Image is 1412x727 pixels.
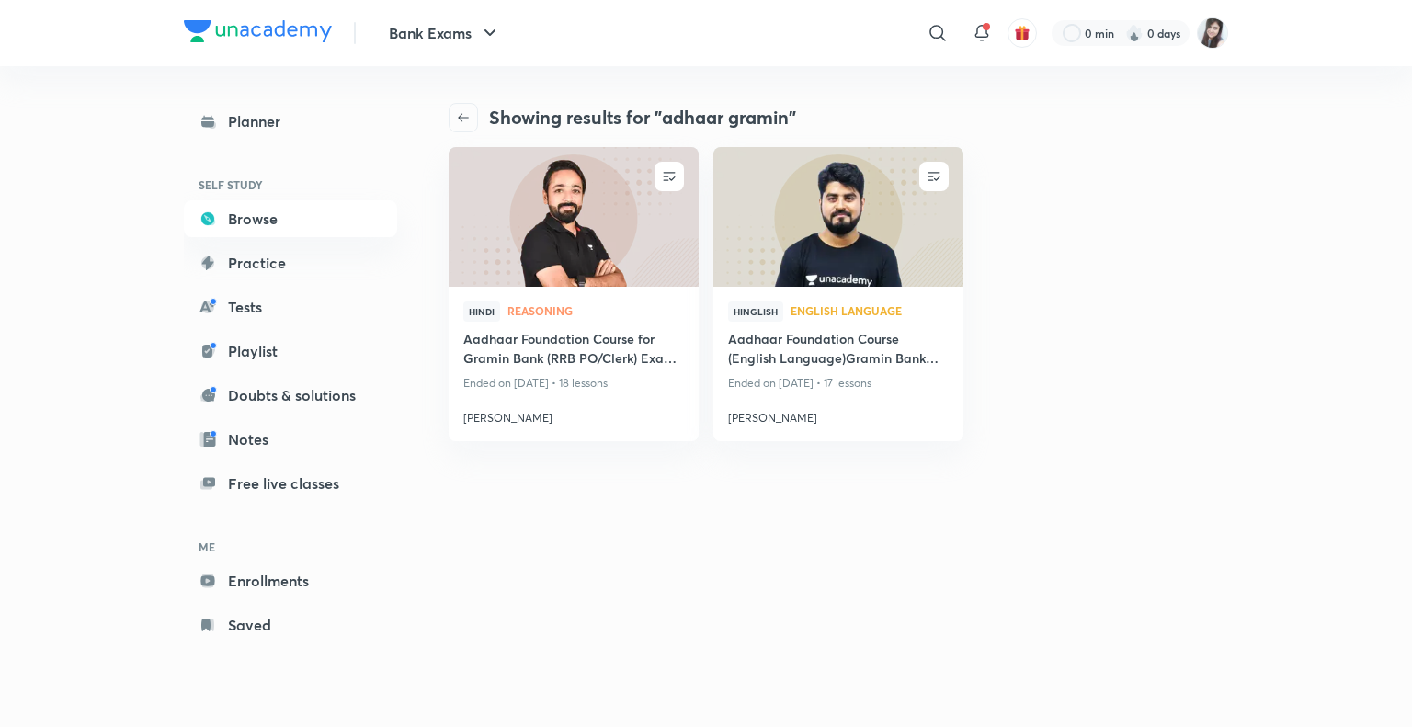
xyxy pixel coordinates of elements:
[184,421,397,458] a: Notes
[184,333,397,369] a: Playlist
[184,607,397,643] a: Saved
[507,305,684,316] span: Reasoning
[791,305,949,318] a: English Language
[489,104,796,131] h4: Showing results for "adhaar gramin"
[184,531,397,562] h6: ME
[463,403,684,426] a: [PERSON_NAME]
[184,20,332,47] a: Company Logo
[713,147,963,287] a: new-thumbnail
[378,15,512,51] button: Bank Exams
[184,562,397,599] a: Enrollments
[184,103,397,140] a: Planner
[184,465,397,502] a: Free live classes
[791,305,949,316] span: English Language
[463,301,500,322] span: Hindi
[184,377,397,414] a: Doubts & solutions
[184,169,397,200] h6: SELF STUDY
[446,145,700,288] img: new-thumbnail
[463,329,684,371] a: Aadhaar Foundation Course for Gramin Bank (RRB PO/Clerk) Exam 2025
[728,403,949,426] a: [PERSON_NAME]
[711,145,965,288] img: new-thumbnail
[728,329,949,371] a: Aadhaar Foundation Course (English Language)Gramin Bank (RRB PO/Clerk) Exam 2025
[184,20,332,42] img: Company Logo
[728,301,783,322] span: Hinglish
[184,200,397,237] a: Browse
[1125,24,1144,42] img: streak
[507,305,684,318] a: Reasoning
[1197,17,1228,49] img: Manjeet Kaur
[728,371,949,395] p: Ended on [DATE] • 17 lessons
[463,371,684,395] p: Ended on [DATE] • 18 lessons
[1014,25,1031,41] img: avatar
[184,244,397,281] a: Practice
[184,289,397,325] a: Tests
[449,147,699,287] a: new-thumbnail
[1008,18,1037,48] button: avatar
